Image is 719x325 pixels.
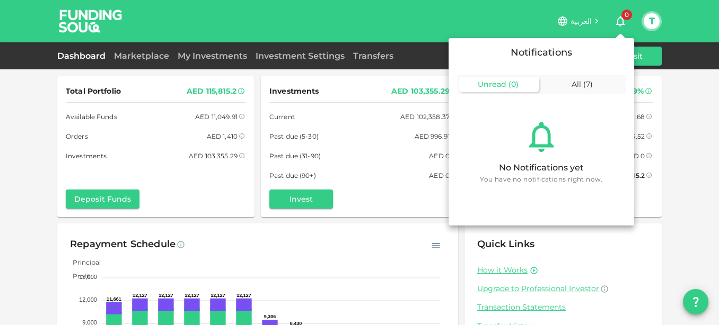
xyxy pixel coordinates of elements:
[508,79,519,89] span: ( 0 )
[478,79,506,89] span: Unread
[480,174,602,185] span: You have no notifications right now.
[583,79,593,89] span: ( 7 )
[511,47,572,58] span: Notifications
[499,161,584,174] div: No Notifications yet
[572,79,581,89] span: All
